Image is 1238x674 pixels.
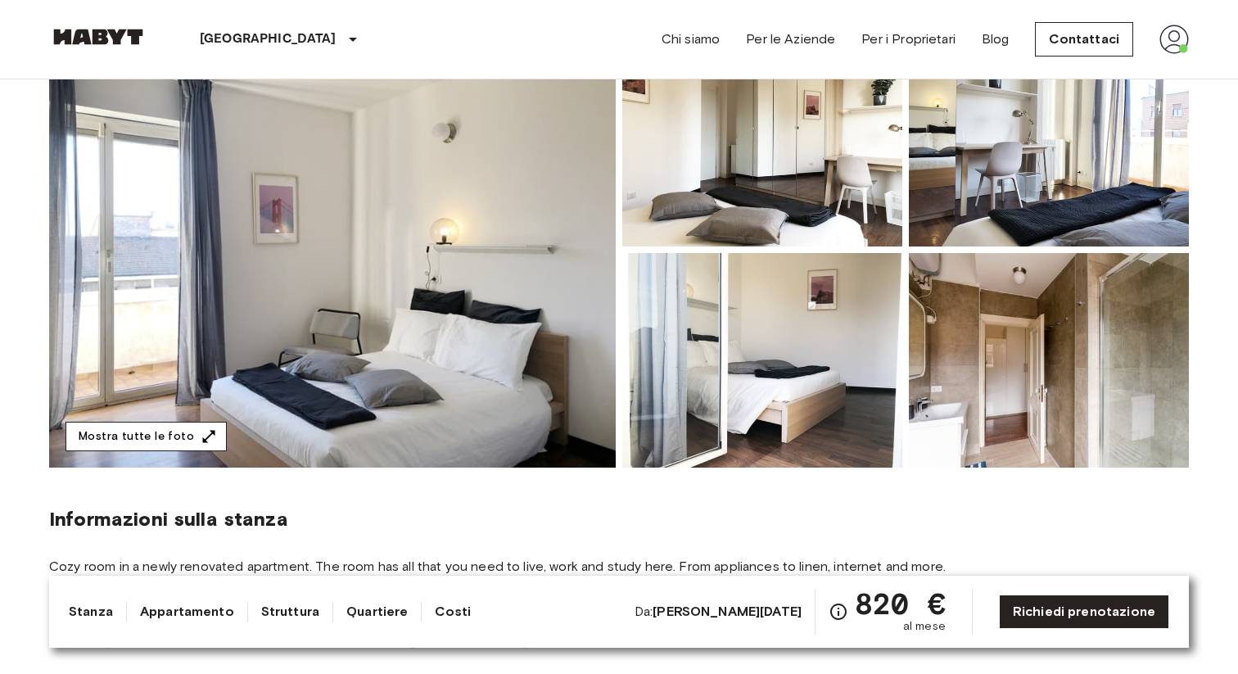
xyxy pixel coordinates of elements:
svg: Verifica i dettagli delle spese nella sezione 'Riassunto dei Costi'. Si prega di notare che gli s... [829,602,848,622]
span: Da: [635,603,802,621]
img: Picture of unit IT-14-088-001-03H [622,253,902,468]
span: Informazioni sulla stanza [49,507,1189,532]
a: Struttura [261,602,319,622]
img: Picture of unit IT-14-088-001-03H [909,253,1189,468]
span: 820 € [855,589,946,618]
img: avatar [1159,25,1189,54]
span: al mese [903,618,946,635]
b: [PERSON_NAME][DATE] [653,604,802,619]
a: Per le Aziende [746,29,835,49]
a: Stanza [69,602,113,622]
img: Habyt [49,29,147,45]
a: Costi [435,602,471,622]
span: Cozy room in a newly renovated apartment. The room has all that you need to live, work and study ... [49,558,1189,576]
a: Richiedi prenotazione [999,595,1169,629]
a: Appartamento [140,602,234,622]
a: Contattaci [1035,22,1133,57]
img: Picture of unit IT-14-088-001-03H [909,32,1189,247]
img: Picture of unit IT-14-088-001-03H [622,32,902,247]
img: Marketing picture of unit IT-14-088-001-03H [49,32,616,468]
p: [GEOGRAPHIC_DATA] [200,29,337,49]
a: Blog [982,29,1010,49]
button: Mostra tutte le foto [66,422,227,452]
a: Per i Proprietari [861,29,956,49]
a: Quartiere [346,602,408,622]
a: Chi siamo [662,29,720,49]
